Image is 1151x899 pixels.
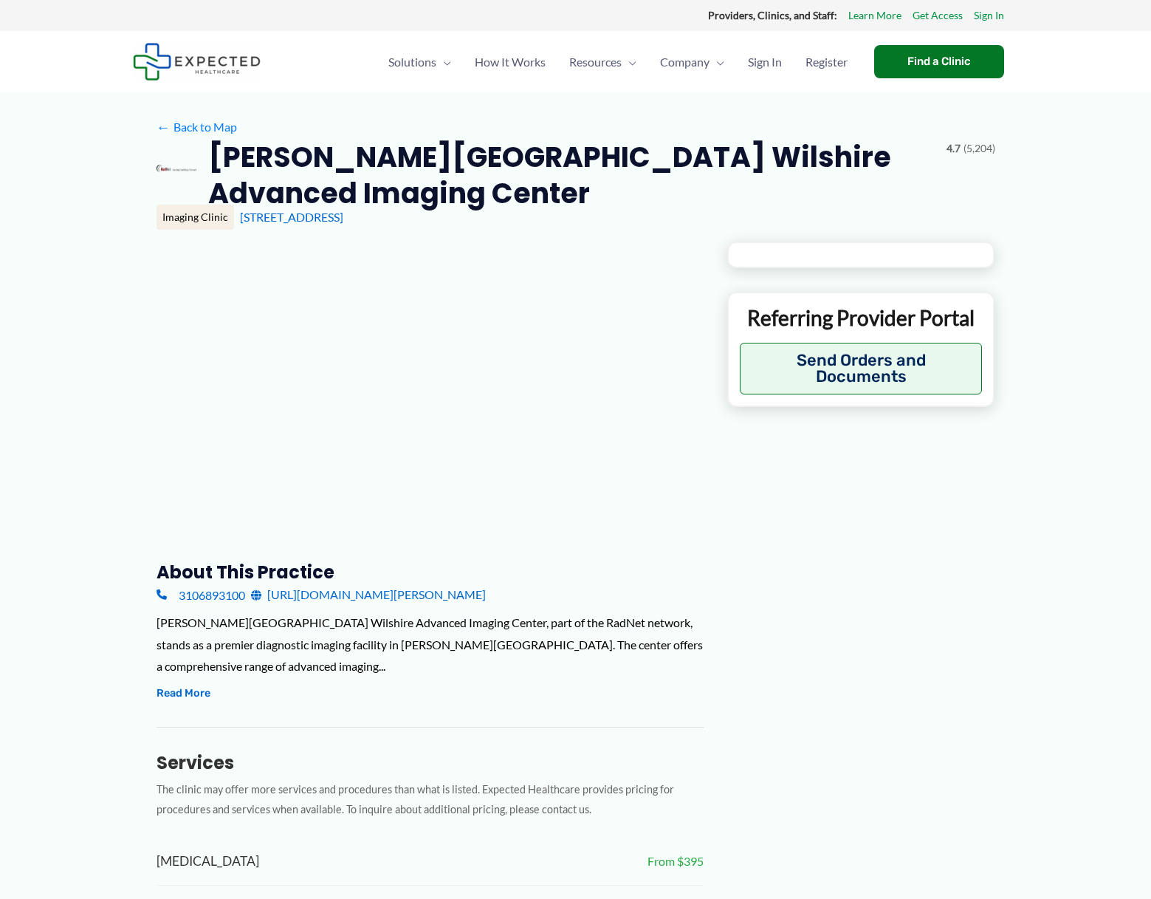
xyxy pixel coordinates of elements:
a: Find a Clinic [874,45,1004,78]
span: [MEDICAL_DATA] [157,850,259,874]
span: Menu Toggle [436,36,451,88]
nav: Primary Site Navigation [377,36,859,88]
span: ← [157,120,171,134]
span: From $395 [647,850,704,872]
button: Send Orders and Documents [740,343,983,394]
div: Imaging Clinic [157,205,234,230]
a: 3106893100 [157,584,245,606]
a: How It Works [463,36,557,88]
a: Get Access [913,6,963,25]
a: CompanyMenu Toggle [648,36,736,88]
a: ←Back to Map [157,116,237,138]
span: Menu Toggle [622,36,636,88]
span: Register [805,36,848,88]
a: Learn More [848,6,901,25]
span: How It Works [475,36,546,88]
a: Sign In [974,6,1004,25]
span: Solutions [388,36,436,88]
div: [PERSON_NAME][GEOGRAPHIC_DATA] Wilshire Advanced Imaging Center, part of the RadNet network, stan... [157,612,704,677]
img: Expected Healthcare Logo - side, dark font, small [133,43,261,81]
span: (5,204) [963,139,995,158]
p: The clinic may offer more services and procedures than what is listed. Expected Healthcare provid... [157,780,704,820]
button: Read More [157,685,210,703]
span: 4.7 [946,139,961,158]
a: [URL][DOMAIN_NAME][PERSON_NAME] [251,584,486,606]
span: Company [660,36,710,88]
a: Sign In [736,36,794,88]
h3: Services [157,751,704,774]
span: Sign In [748,36,782,88]
span: Resources [569,36,622,88]
p: Referring Provider Portal [740,304,983,331]
span: Menu Toggle [710,36,724,88]
h2: [PERSON_NAME][GEOGRAPHIC_DATA] Wilshire Advanced Imaging Center [208,139,935,212]
strong: Providers, Clinics, and Staff: [708,9,837,21]
a: ResourcesMenu Toggle [557,36,648,88]
a: [STREET_ADDRESS] [240,210,343,224]
a: SolutionsMenu Toggle [377,36,463,88]
h3: About this practice [157,561,704,584]
a: Register [794,36,859,88]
